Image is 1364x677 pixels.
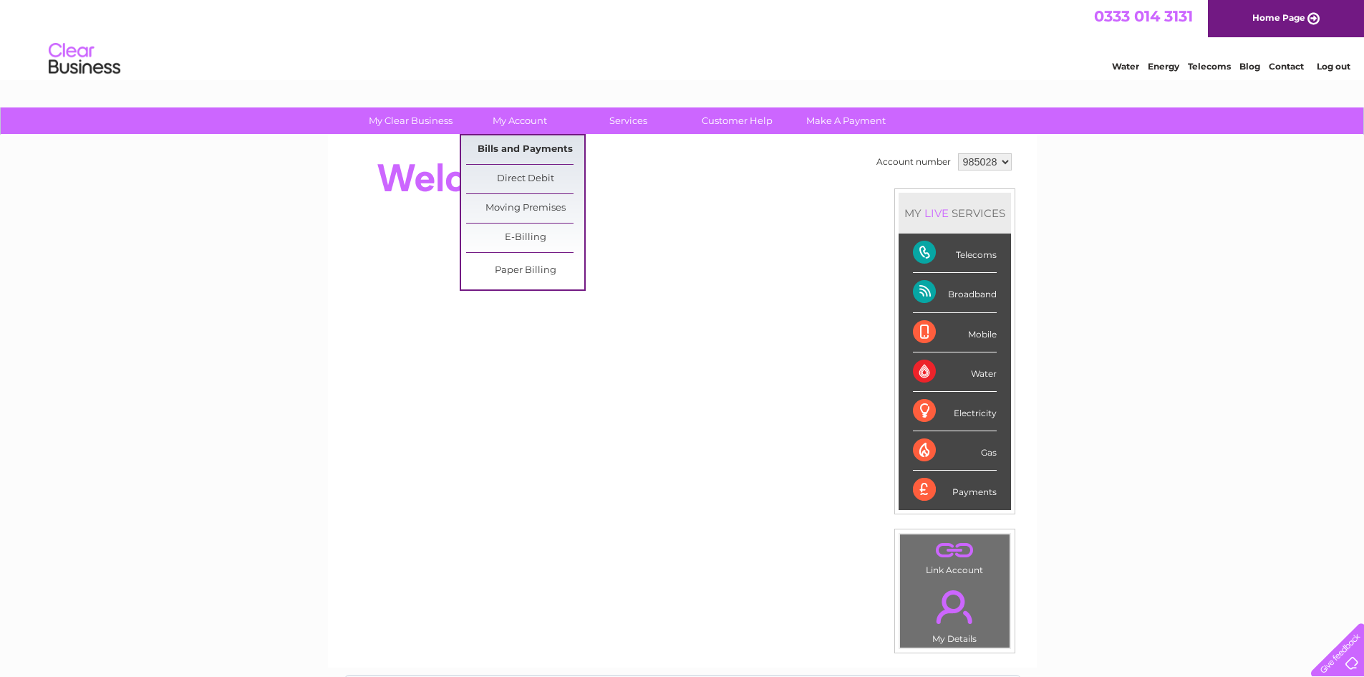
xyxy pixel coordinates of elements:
a: Paper Billing [466,256,584,285]
a: Water [1112,61,1139,72]
a: Moving Premises [466,194,584,223]
div: Payments [913,471,997,509]
a: Contact [1269,61,1304,72]
td: My Details [899,578,1010,648]
a: Make A Payment [787,107,905,134]
a: Log out [1317,61,1350,72]
div: MY SERVICES [899,193,1011,234]
div: LIVE [922,206,952,220]
a: 0333 014 3131 [1094,7,1193,25]
a: . [904,538,1006,563]
a: Blog [1239,61,1260,72]
a: Bills and Payments [466,135,584,164]
a: E-Billing [466,224,584,252]
div: Electricity [913,392,997,431]
div: Mobile [913,313,997,352]
a: Energy [1148,61,1179,72]
a: Telecoms [1188,61,1231,72]
div: Broadband [913,273,997,312]
a: Direct Debit [466,165,584,193]
a: My Clear Business [352,107,470,134]
a: My Account [460,107,579,134]
a: Services [569,107,687,134]
a: . [904,582,1006,632]
div: Water [913,352,997,392]
div: Telecoms [913,234,997,273]
div: Clear Business is a trading name of Verastar Limited (registered in [GEOGRAPHIC_DATA] No. 3667643... [344,8,1021,69]
div: Gas [913,431,997,471]
a: Customer Help [678,107,796,134]
td: Account number [873,150,954,174]
img: logo.png [48,37,121,81]
td: Link Account [899,534,1010,579]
